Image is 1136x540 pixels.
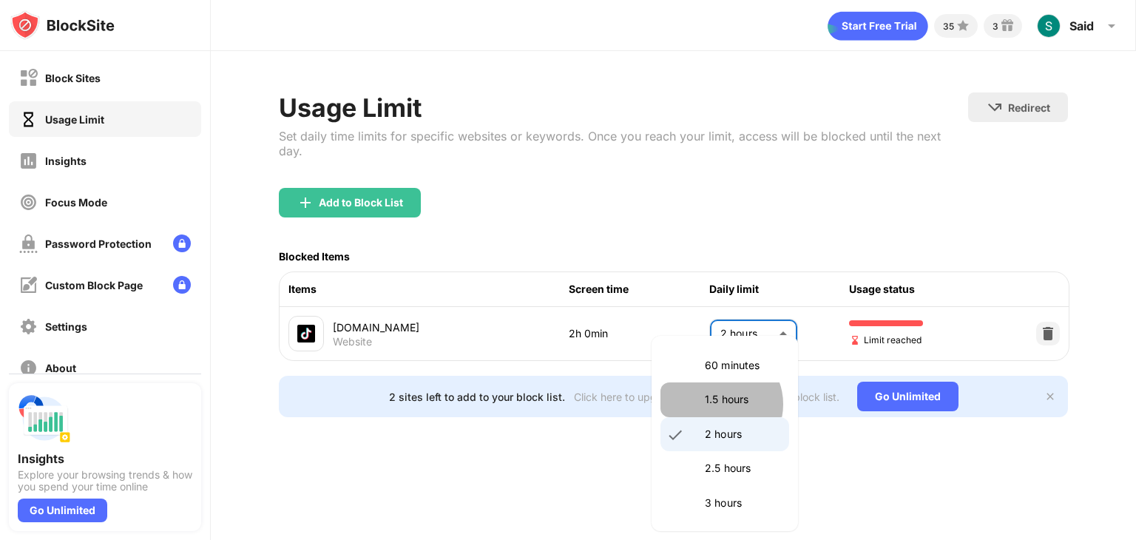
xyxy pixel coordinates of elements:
[705,357,780,374] p: 60 minutes
[705,391,780,408] p: 1.5 hours
[705,426,780,442] p: 2 hours
[705,495,780,511] p: 3 hours
[705,460,780,476] p: 2.5 hours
